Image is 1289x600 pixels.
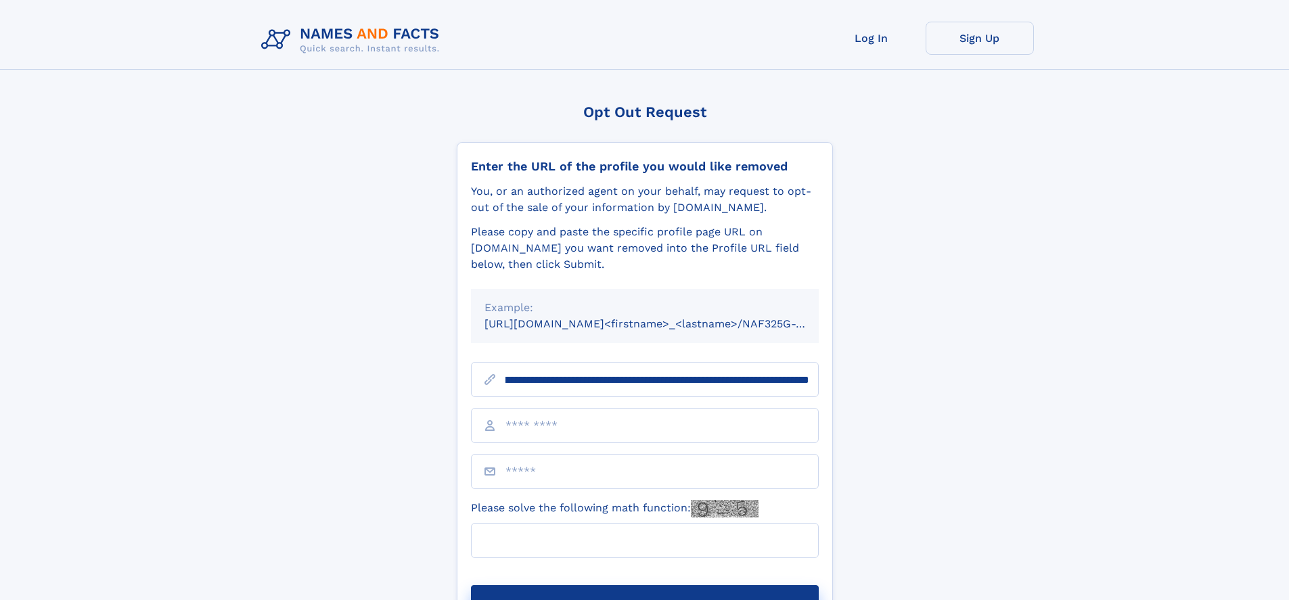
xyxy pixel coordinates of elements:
[926,22,1034,55] a: Sign Up
[471,159,819,174] div: Enter the URL of the profile you would like removed
[471,183,819,216] div: You, or an authorized agent on your behalf, may request to opt-out of the sale of your informatio...
[471,500,759,517] label: Please solve the following math function:
[484,317,844,330] small: [URL][DOMAIN_NAME]<firstname>_<lastname>/NAF325G-xxxxxxxx
[484,300,805,316] div: Example:
[457,103,833,120] div: Opt Out Request
[817,22,926,55] a: Log In
[256,22,451,58] img: Logo Names and Facts
[471,224,819,273] div: Please copy and paste the specific profile page URL on [DOMAIN_NAME] you want removed into the Pr...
